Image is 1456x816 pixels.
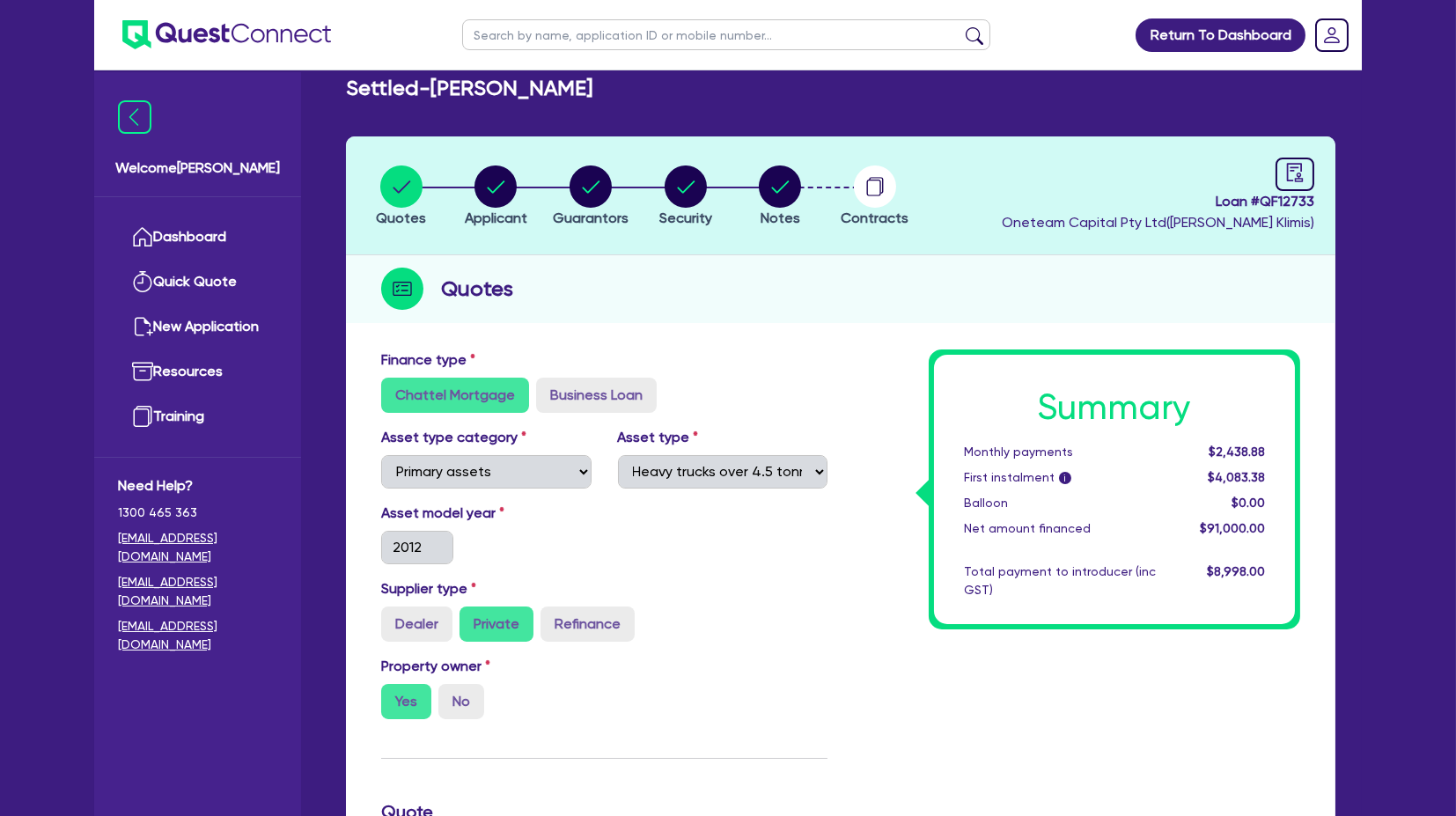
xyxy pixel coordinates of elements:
[118,504,277,522] span: 1300 465 363
[1200,521,1265,535] span: $91,000.00
[758,165,802,230] button: Notes
[132,271,153,292] img: quick-quote
[441,273,513,305] h2: Quotes
[118,215,277,260] a: Dashboard
[381,656,490,677] label: Property owner
[464,165,528,230] button: Applicant
[1209,445,1265,459] span: $2,438.88
[1285,163,1305,182] span: audit
[118,394,277,439] a: Training
[465,210,527,226] span: Applicant
[118,260,277,305] a: Quick Quote
[659,210,712,226] span: Security
[346,76,592,101] h2: Settled - [PERSON_NAME]
[118,305,277,349] a: New Application
[381,268,423,310] img: step-icon
[1136,18,1305,52] a: Return To Dashboard
[552,165,629,230] button: Guarantors
[964,386,1265,429] h1: Summary
[1059,472,1071,484] span: i
[1232,496,1265,510] span: $0.00
[115,158,280,179] span: Welcome [PERSON_NAME]
[1276,158,1314,191] a: audit
[462,19,990,50] input: Search by name, application ID or mobile number...
[1309,12,1355,58] a: Dropdown toggle
[951,519,1169,538] div: Net amount financed
[438,684,484,719] label: No
[118,100,151,134] img: icon-menu-close
[1002,214,1314,231] span: Oneteam Capital Pty Ltd ( [PERSON_NAME] Klimis )
[1207,564,1265,578] span: $8,998.00
[1002,191,1314,212] span: Loan # QF12733
[536,378,657,413] label: Business Loan
[951,494,1169,512] div: Balloon
[375,165,427,230] button: Quotes
[132,316,153,337] img: new-application
[951,562,1169,599] div: Total payment to introducer (inc GST)
[553,210,629,226] span: Guarantors
[381,378,529,413] label: Chattel Mortgage
[381,349,475,371] label: Finance type
[132,406,153,427] img: training
[118,617,277,654] a: [EMAIL_ADDRESS][DOMAIN_NAME]
[122,20,331,49] img: quest-connect-logo-blue
[381,606,452,642] label: Dealer
[840,165,909,230] button: Contracts
[381,427,526,448] label: Asset type category
[540,606,635,642] label: Refinance
[368,503,605,524] label: Asset model year
[841,210,908,226] span: Contracts
[132,361,153,382] img: resources
[118,475,277,496] span: Need Help?
[460,606,533,642] label: Private
[658,165,713,230] button: Security
[951,443,1169,461] div: Monthly payments
[376,210,426,226] span: Quotes
[1208,470,1265,484] span: $4,083.38
[951,468,1169,487] div: First instalment
[618,427,699,448] label: Asset type
[381,684,431,719] label: Yes
[761,210,800,226] span: Notes
[118,529,277,566] a: [EMAIL_ADDRESS][DOMAIN_NAME]
[118,573,277,610] a: [EMAIL_ADDRESS][DOMAIN_NAME]
[381,578,476,599] label: Supplier type
[118,349,277,394] a: Resources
